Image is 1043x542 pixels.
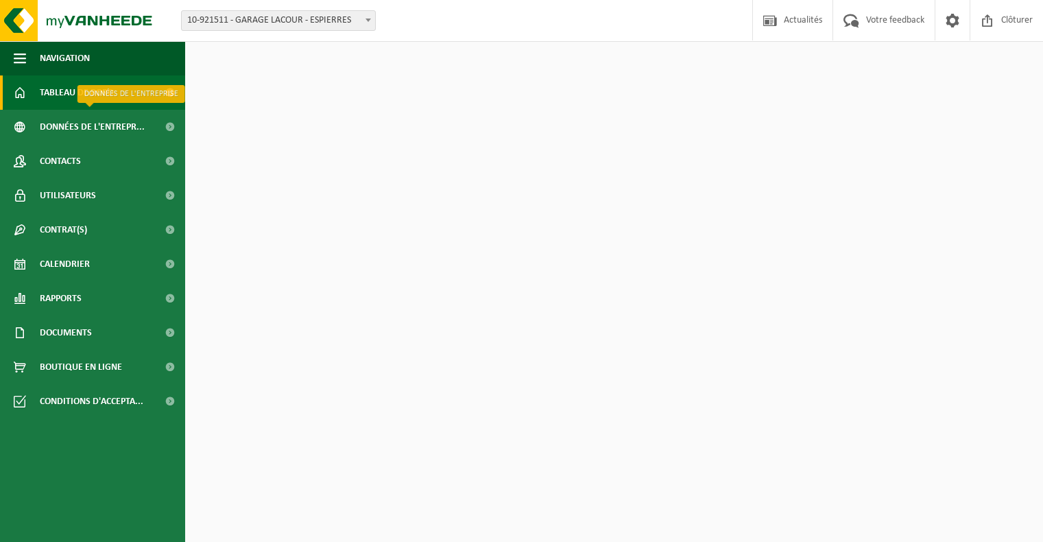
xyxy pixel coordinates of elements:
span: Données de l'entrepr... [40,110,145,144]
span: 10-921511 - GARAGE LACOUR - ESPIERRES [181,10,376,31]
span: Navigation [40,41,90,75]
span: Calendrier [40,247,90,281]
span: Contacts [40,144,81,178]
span: Documents [40,316,92,350]
span: Rapports [40,281,82,316]
span: Utilisateurs [40,178,96,213]
span: 10-921511 - GARAGE LACOUR - ESPIERRES [182,11,375,30]
span: Contrat(s) [40,213,87,247]
span: Tableau de bord [40,75,114,110]
span: Conditions d'accepta... [40,384,143,419]
span: Boutique en ligne [40,350,122,384]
